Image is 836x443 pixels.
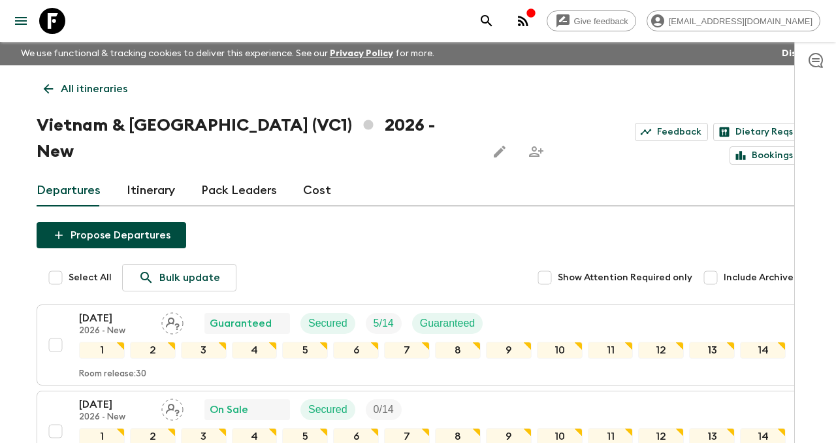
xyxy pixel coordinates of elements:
div: Secured [300,313,355,334]
div: 14 [740,342,786,359]
span: Include Archived [724,271,799,284]
p: All itineraries [61,81,127,97]
div: Trip Fill [366,399,402,420]
a: Departures [37,175,101,206]
h1: Vietnam & [GEOGRAPHIC_DATA] (VC1) 2026 - New [37,112,476,165]
p: 0 / 14 [374,402,394,418]
a: Bulk update [122,264,236,291]
span: [EMAIL_ADDRESS][DOMAIN_NAME] [662,16,820,26]
div: 6 [333,342,379,359]
div: 2 [130,342,176,359]
div: 1 [79,342,125,359]
a: Give feedback [547,10,636,31]
span: Show Attention Required only [558,271,692,284]
span: Share this itinerary [523,139,549,165]
p: On Sale [210,402,248,418]
div: Trip Fill [366,313,402,334]
div: 5 [282,342,328,359]
button: search adventures [474,8,500,34]
p: [DATE] [79,310,151,326]
p: 5 / 14 [374,316,394,331]
p: 2026 - New [79,412,151,423]
button: Propose Departures [37,222,186,248]
span: Assign pack leader [161,316,184,327]
p: Secured [308,402,347,418]
a: Feedback [635,123,708,141]
button: Edit this itinerary [487,139,513,165]
div: 4 [232,342,278,359]
p: Room release: 30 [79,369,146,380]
div: 9 [486,342,532,359]
button: menu [8,8,34,34]
p: Guaranteed [420,316,475,331]
span: Assign pack leader [161,402,184,413]
a: Dietary Reqs [713,123,799,141]
a: Bookings [730,146,799,165]
span: Select All [69,271,112,284]
p: Bulk update [159,270,220,286]
div: 13 [689,342,735,359]
div: 10 [537,342,583,359]
div: 7 [384,342,430,359]
a: All itineraries [37,76,135,102]
a: Itinerary [127,175,175,206]
button: [DATE]2026 - NewAssign pack leaderGuaranteedSecuredTrip FillGuaranteed1234567891011121314Room rel... [37,304,799,386]
span: Give feedback [567,16,635,26]
div: Secured [300,399,355,420]
p: [DATE] [79,397,151,412]
a: Cost [303,175,331,206]
p: Guaranteed [210,316,272,331]
a: Pack Leaders [201,175,277,206]
p: 2026 - New [79,326,151,336]
div: 11 [588,342,634,359]
p: We use functional & tracking cookies to deliver this experience. See our for more. [16,42,440,65]
div: 8 [435,342,481,359]
div: [EMAIL_ADDRESS][DOMAIN_NAME] [647,10,820,31]
div: 3 [181,342,227,359]
div: 12 [638,342,684,359]
a: Privacy Policy [330,49,393,58]
button: Dismiss [779,44,820,63]
p: Secured [308,316,347,331]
